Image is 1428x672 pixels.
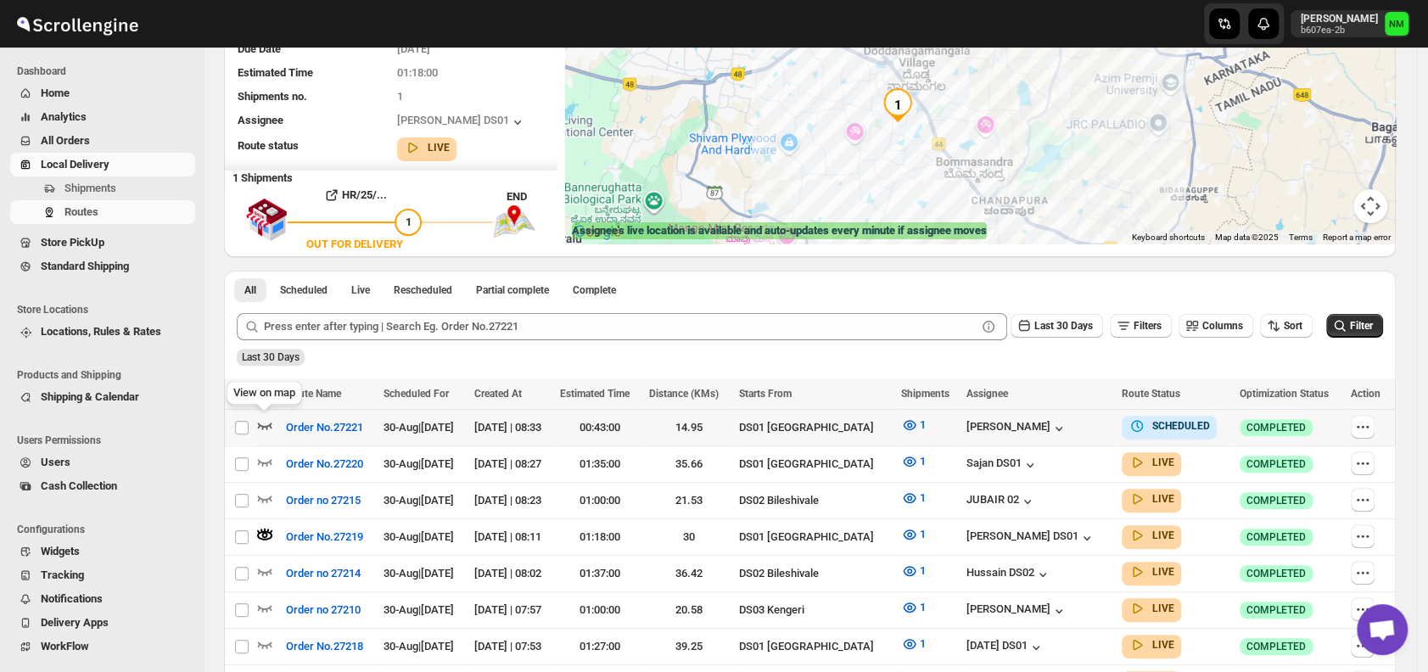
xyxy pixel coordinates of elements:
[1152,456,1174,468] b: LIVE
[560,419,639,436] div: 00:43:00
[738,565,890,582] div: DS02 Bileshivale
[10,540,195,563] button: Widgets
[738,638,890,655] div: DS01 [GEOGRAPHIC_DATA]
[384,603,454,616] span: 30-Aug | [DATE]
[1179,314,1253,338] button: Columns
[10,385,195,409] button: Shipping & Calendar
[569,221,625,244] img: Google
[560,456,639,473] div: 01:35:00
[560,529,639,546] div: 01:18:00
[649,638,728,655] div: 39.25
[41,158,109,171] span: Local Delivery
[384,640,454,652] span: 30-Aug | [DATE]
[64,205,98,218] span: Routes
[881,88,915,122] div: 1
[1260,314,1313,338] button: Sort
[649,529,728,546] div: 30
[276,414,373,441] button: Order No.27221
[920,418,926,431] span: 1
[1034,320,1093,332] span: Last 30 Days
[572,222,987,239] label: Assignee's live location is available and auto-updates every minute if assignee moves
[891,557,936,585] button: 1
[238,66,313,79] span: Estimated Time
[276,451,373,478] button: Order No.27220
[473,492,550,509] div: [DATE] | 08:23
[476,283,549,297] span: Partial complete
[17,368,195,382] span: Products and Shipping
[966,639,1044,656] button: [DATE] DS01
[428,142,450,154] b: LIVE
[41,592,103,605] span: Notifications
[1353,189,1387,223] button: Map camera controls
[1284,320,1302,332] span: Sort
[286,602,361,619] span: Order no 27210
[1128,563,1174,580] button: LIVE
[891,594,936,621] button: 1
[738,492,890,509] div: DS02 Bileshivale
[1128,417,1210,434] button: SCHEDULED
[738,529,890,546] div: DS01 [GEOGRAPHIC_DATA]
[473,388,521,400] span: Created At
[560,388,630,400] span: Estimated Time
[224,163,293,184] b: 1 Shipments
[1240,388,1329,400] span: Optimization Status
[286,456,363,473] span: Order No.27220
[10,176,195,200] button: Shipments
[406,216,412,228] span: 1
[404,139,450,156] button: LIVE
[1389,19,1404,30] text: NM
[238,139,299,152] span: Route status
[891,448,936,475] button: 1
[41,87,70,99] span: Home
[384,567,454,580] span: 30-Aug | [DATE]
[1110,314,1172,338] button: Filters
[10,320,195,344] button: Locations, Rules & Rates
[473,602,550,619] div: [DATE] | 07:57
[14,3,141,45] img: ScrollEngine
[649,419,728,436] div: 14.95
[286,492,361,509] span: Order no 27215
[10,611,195,635] button: Delivery Apps
[901,388,949,400] span: Shipments
[966,566,1051,583] button: Hussain DS02
[286,638,363,655] span: Order No.27218
[560,492,639,509] div: 01:00:00
[238,114,283,126] span: Assignee
[242,351,300,363] span: Last 30 Days
[966,420,1067,437] div: [PERSON_NAME]
[41,456,70,468] span: Users
[397,42,430,55] span: [DATE]
[738,419,890,436] div: DS01 [GEOGRAPHIC_DATA]
[397,90,403,103] span: 1
[966,493,1036,510] button: JUBAIR 02
[10,563,195,587] button: Tracking
[473,419,550,436] div: [DATE] | 08:33
[1128,490,1174,507] button: LIVE
[966,456,1039,473] button: Sajan DS01
[966,529,1095,546] button: [PERSON_NAME] DS01
[891,484,936,512] button: 1
[966,602,1067,619] button: [PERSON_NAME]
[1385,12,1408,36] span: Narjit Magar
[493,205,535,238] img: trip_end.png
[1246,567,1306,580] span: COMPLETED
[276,524,373,551] button: Order No.27219
[234,278,266,302] button: All routes
[238,90,307,103] span: Shipments no.
[1128,636,1174,653] button: LIVE
[473,529,550,546] div: [DATE] | 08:11
[1351,388,1380,400] span: Action
[1128,527,1174,544] button: LIVE
[41,545,80,557] span: Widgets
[1246,421,1306,434] span: COMPLETED
[649,388,719,400] span: Distance (KMs)
[1323,232,1391,242] a: Report a map error
[1350,320,1373,332] span: Filter
[560,638,639,655] div: 01:27:00
[276,560,371,587] button: Order no 27214
[920,528,926,540] span: 1
[966,388,1008,400] span: Assignee
[41,640,89,652] span: WorkFlow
